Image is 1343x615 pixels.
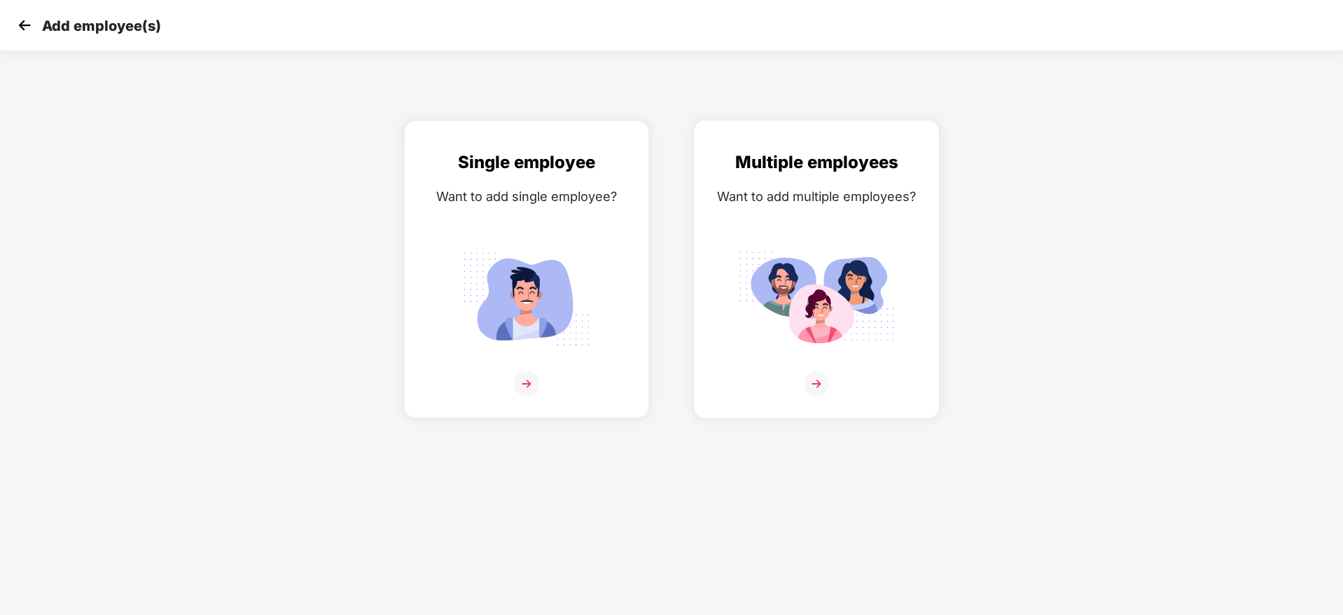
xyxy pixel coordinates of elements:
[514,371,539,396] img: svg+xml;base64,PHN2ZyB4bWxucz0iaHR0cDovL3d3dy53My5vcmcvMjAwMC9zdmciIHdpZHRoPSIzNiIgaGVpZ2h0PSIzNi...
[448,244,605,354] img: svg+xml;base64,PHN2ZyB4bWxucz0iaHR0cDovL3d3dy53My5vcmcvMjAwMC9zdmciIGlkPSJTaW5nbGVfZW1wbG95ZWUiIH...
[419,186,634,207] div: Want to add single employee?
[804,371,829,396] img: svg+xml;base64,PHN2ZyB4bWxucz0iaHR0cDovL3d3dy53My5vcmcvMjAwMC9zdmciIHdpZHRoPSIzNiIgaGVpZ2h0PSIzNi...
[709,186,924,207] div: Want to add multiple employees?
[42,18,161,34] p: Add employee(s)
[738,244,895,354] img: svg+xml;base64,PHN2ZyB4bWxucz0iaHR0cDovL3d3dy53My5vcmcvMjAwMC9zdmciIGlkPSJNdWx0aXBsZV9lbXBsb3llZS...
[14,15,35,36] img: svg+xml;base64,PHN2ZyB4bWxucz0iaHR0cDovL3d3dy53My5vcmcvMjAwMC9zdmciIHdpZHRoPSIzMCIgaGVpZ2h0PSIzMC...
[709,149,924,176] div: Multiple employees
[419,149,634,176] div: Single employee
